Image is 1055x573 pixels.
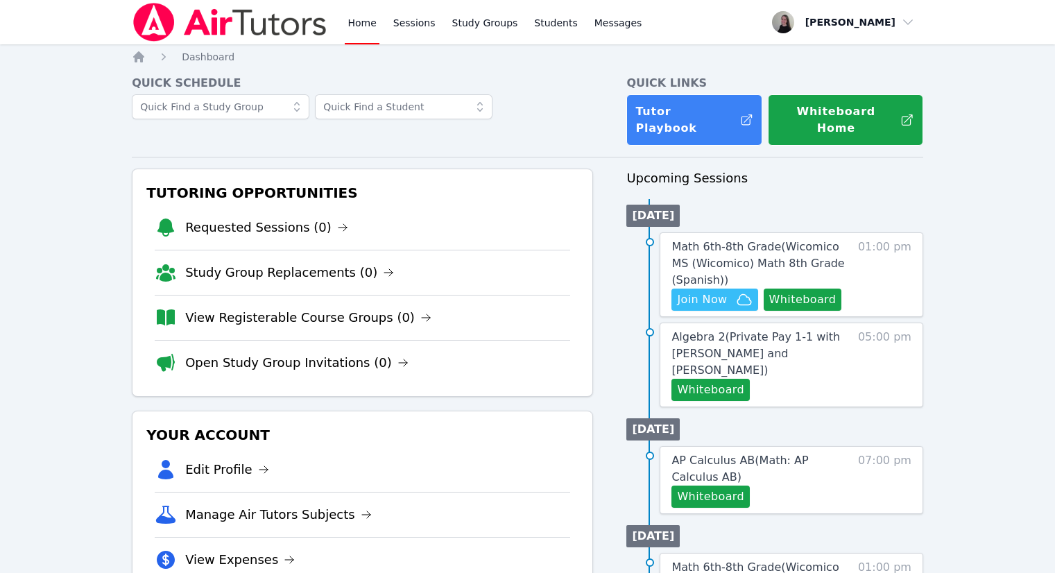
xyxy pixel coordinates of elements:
[671,240,844,286] span: Math 6th-8th Grade ( Wicomico MS (Wicomico) Math 8th Grade (Spanish) )
[185,263,394,282] a: Study Group Replacements (0)
[185,308,431,327] a: View Registerable Course Groups (0)
[185,353,409,373] a: Open Study Group Invitations (0)
[185,550,295,570] a: View Expenses
[858,452,911,508] span: 07:00 pm
[671,486,750,508] button: Whiteboard
[144,180,581,205] h3: Tutoring Opportunities
[185,460,269,479] a: Edit Profile
[626,205,680,227] li: [DATE]
[144,422,581,447] h3: Your Account
[626,169,923,188] h3: Upcoming Sessions
[768,94,923,146] button: Whiteboard Home
[594,16,642,30] span: Messages
[671,379,750,401] button: Whiteboard
[182,51,234,62] span: Dashboard
[671,330,840,377] span: Algebra 2 ( Private Pay 1-1 with [PERSON_NAME] and [PERSON_NAME] )
[185,505,372,524] a: Manage Air Tutors Subjects
[315,94,492,119] input: Quick Find a Student
[626,525,680,547] li: [DATE]
[677,291,727,308] span: Join Now
[182,50,234,64] a: Dashboard
[185,218,348,237] a: Requested Sessions (0)
[132,3,328,42] img: Air Tutors
[671,239,851,289] a: Math 6th-8th Grade(Wicomico MS (Wicomico) Math 8th Grade (Spanish))
[626,418,680,441] li: [DATE]
[626,75,923,92] h4: Quick Links
[858,329,911,401] span: 05:00 pm
[764,289,842,311] button: Whiteboard
[626,94,762,146] a: Tutor Playbook
[858,239,911,311] span: 01:00 pm
[132,94,309,119] input: Quick Find a Study Group
[671,329,851,379] a: Algebra 2(Private Pay 1-1 with [PERSON_NAME] and [PERSON_NAME])
[671,289,757,311] button: Join Now
[132,50,923,64] nav: Breadcrumb
[671,454,808,484] span: AP Calculus AB ( Math: AP Calculus AB )
[132,75,593,92] h4: Quick Schedule
[671,452,851,486] a: AP Calculus AB(Math: AP Calculus AB)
